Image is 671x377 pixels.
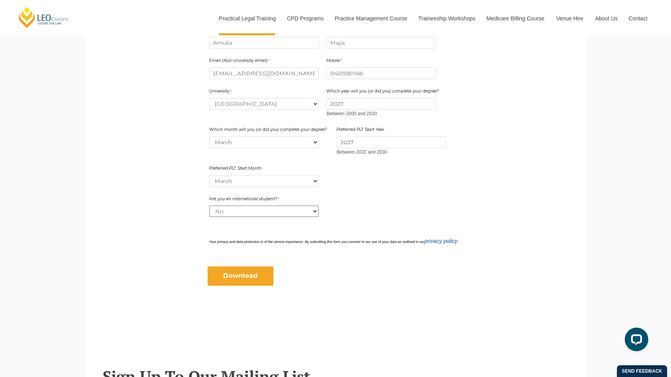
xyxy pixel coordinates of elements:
[209,88,233,96] label: University
[209,67,319,79] input: Email (Non-University email)
[326,88,441,96] label: Which year will you (or did you) complete your degree?
[336,136,446,148] input: Preferred PLT Start Year
[209,240,459,244] i: Your privacy and data protection is of the utmost importance. By submitting this form you consent...
[619,324,651,357] iframe: LiveChat chat widget
[326,111,377,116] span: Between 2000 and 2030
[209,37,319,49] input: First Name
[329,2,412,35] a: Practice Management Course
[326,37,436,49] input: Surname
[425,238,458,244] a: privacy policy
[209,98,319,110] select: University
[589,2,623,35] a: About Us
[209,136,319,148] select: Which month will you (or did you) complete your degree?
[209,58,271,65] label: Email (Non-University email)
[336,149,387,155] span: Between 2022 and 2030
[281,2,329,35] a: CPD Programs
[550,2,589,35] a: Venue Hire
[209,165,264,173] label: Preferred PLT Start Month
[209,175,319,187] select: Preferred PLT Start Month
[412,2,481,35] a: Traineeship Workshops
[623,2,653,35] a: Contact
[481,2,550,35] a: Medicare Billing Course
[336,127,386,134] label: Preferred PLT Start Year
[209,196,288,204] label: Are you an international student?
[209,205,319,217] select: Are you an international student?
[209,127,329,134] label: Which month will you (or did you) complete your degree?
[326,67,436,79] input: Mobile
[326,58,344,65] label: Mobile
[326,98,436,110] input: Which year will you (or did you) complete your degree?
[18,6,70,29] a: [PERSON_NAME] Centre for Law
[213,2,281,35] a: Practical Legal Training
[208,266,273,285] input: Download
